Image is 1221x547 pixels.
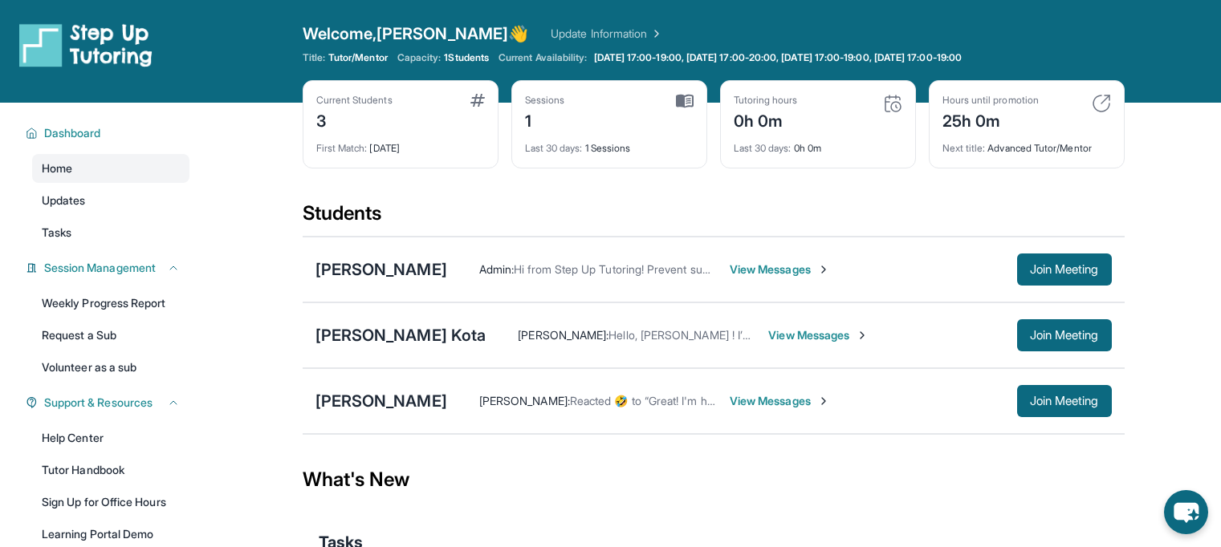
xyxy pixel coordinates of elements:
[817,395,830,407] img: Chevron-Right
[734,132,902,155] div: 0h 0m
[942,94,1039,107] div: Hours until promotion
[1017,253,1112,286] button: Join Meeting
[734,94,798,107] div: Tutoring hours
[734,107,798,132] div: 0h 0m
[942,132,1111,155] div: Advanced Tutor/Mentor
[32,488,189,517] a: Sign Up for Office Hours
[42,225,71,241] span: Tasks
[591,51,965,64] a: [DATE] 17:00-19:00, [DATE] 17:00-20:00, [DATE] 17:00-19:00, [DATE] 17:00-19:00
[525,132,694,155] div: 1 Sessions
[316,107,393,132] div: 3
[32,353,189,382] a: Volunteer as a sub
[316,132,485,155] div: [DATE]
[444,51,489,64] span: 1 Students
[44,395,153,411] span: Support & Resources
[734,142,792,154] span: Last 30 days :
[1030,396,1099,406] span: Join Meeting
[570,394,1162,407] span: Reacted 🤣 to “Great! I'm happy to start our sessions [DATE] or [DATE] if that works for you. Here...
[38,260,180,276] button: Session Management
[315,324,486,346] div: [PERSON_NAME] Kota
[1092,94,1111,113] img: card
[817,263,830,276] img: Chevron-Right
[730,393,830,409] span: View Messages
[942,142,986,154] span: Next title :
[676,94,694,108] img: card
[328,51,388,64] span: Tutor/Mentor
[1030,330,1099,340] span: Join Meeting
[1017,385,1112,417] button: Join Meeting
[315,258,447,281] div: [PERSON_NAME]
[1164,490,1208,534] button: chat-button
[525,142,583,154] span: Last 30 days :
[32,186,189,215] a: Updates
[525,94,565,107] div: Sessions
[730,261,830,278] span: View Messages
[32,289,189,318] a: Weekly Progress Report
[647,26,663,42] img: Chevron Right
[303,201,1125,236] div: Students
[397,51,442,64] span: Capacity:
[32,456,189,484] a: Tutor Handbook
[32,321,189,350] a: Request a Sub
[1030,265,1099,274] span: Join Meeting
[32,154,189,183] a: Home
[303,22,529,45] span: Welcome, [PERSON_NAME] 👋
[768,327,869,343] span: View Messages
[525,107,565,132] div: 1
[44,260,156,276] span: Session Management
[32,218,189,247] a: Tasks
[44,125,101,141] span: Dashboard
[518,328,608,342] span: [PERSON_NAME] :
[303,444,1125,515] div: What's New
[551,26,663,42] a: Update Information
[883,94,902,113] img: card
[19,22,153,67] img: logo
[470,94,485,107] img: card
[479,262,514,276] span: Admin :
[32,423,189,452] a: Help Center
[316,94,393,107] div: Current Students
[315,390,447,412] div: [PERSON_NAME]
[303,51,325,64] span: Title:
[942,107,1039,132] div: 25h 0m
[479,394,570,407] span: [PERSON_NAME] :
[499,51,587,64] span: Current Availability:
[38,395,180,411] button: Support & Resources
[594,51,962,64] span: [DATE] 17:00-19:00, [DATE] 17:00-20:00, [DATE] 17:00-19:00, [DATE] 17:00-19:00
[1017,319,1112,351] button: Join Meeting
[856,329,869,342] img: Chevron-Right
[42,192,86,209] span: Updates
[42,160,72,176] span: Home
[316,142,368,154] span: First Match :
[38,125,180,141] button: Dashboard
